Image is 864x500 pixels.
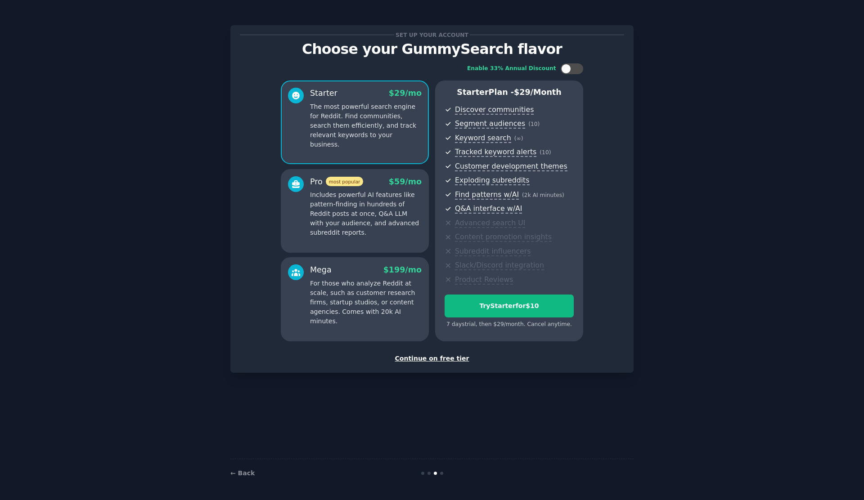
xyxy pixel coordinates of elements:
p: Choose your GummySearch flavor [240,41,624,57]
p: Starter Plan - [445,87,574,98]
div: Enable 33% Annual Discount [467,65,556,73]
span: Discover communities [455,105,534,115]
p: For those who analyze Reddit at scale, such as customer research firms, startup studios, or conte... [310,279,422,326]
span: Keyword search [455,134,511,143]
span: Subreddit influencers [455,247,531,256]
span: Q&A interface w/AI [455,204,522,214]
span: $ 59 /mo [389,177,422,186]
span: Segment audiences [455,119,525,129]
div: 7 days trial, then $ 29 /month . Cancel anytime. [445,321,574,329]
span: Set up your account [394,30,470,40]
span: ( 2k AI minutes ) [522,192,564,198]
span: $ 29 /month [514,88,562,97]
span: $ 199 /mo [383,265,422,274]
span: Product Reviews [455,275,513,285]
span: ( 10 ) [528,121,540,127]
div: Mega [310,264,332,276]
div: Continue on free tier [240,354,624,363]
span: ( 10 ) [540,149,551,156]
div: Starter [310,88,337,99]
a: ← Back [230,469,255,477]
p: Includes powerful AI features like pattern-finding in hundreds of Reddit posts at once, Q&A LLM w... [310,190,422,237]
span: Slack/Discord integration [455,261,544,270]
span: Find patterns w/AI [455,190,519,200]
div: Pro [310,176,363,187]
span: Tracked keyword alerts [455,147,536,157]
span: Customer development themes [455,162,567,171]
span: ( ∞ ) [514,135,523,142]
div: Try Starter for $10 [445,301,573,311]
span: Content promotion insights [455,232,552,242]
p: The most powerful search engine for Reddit. Find communities, search them efficiently, and track ... [310,102,422,149]
button: TryStarterfor$10 [445,295,574,317]
span: most popular [326,177,364,186]
span: $ 29 /mo [389,89,422,98]
span: Advanced search UI [455,219,525,228]
span: Exploding subreddits [455,176,529,185]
